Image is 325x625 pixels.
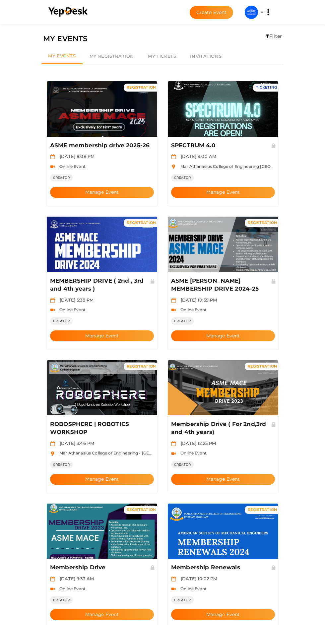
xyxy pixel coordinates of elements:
[171,308,176,312] img: video-icon.svg
[171,596,194,604] span: CREATOR
[127,220,156,225] span: REGISTRATION
[271,565,277,571] img: Private Event
[150,278,156,284] img: Private Event
[50,308,55,312] img: video-icon.svg
[177,451,207,455] span: Online Event
[50,564,152,572] p: Membership Drive
[48,53,76,58] span: My Events
[50,577,55,582] img: calendar.svg
[50,154,55,159] img: calendar.svg
[141,49,183,64] a: My Tickets
[171,451,176,456] img: video-icon.svg
[150,565,156,571] img: Private Event
[171,174,194,181] span: CREATOR
[168,81,278,137] img: R3MDHBCG_normal.jpeg
[148,53,176,59] span: My Tickets
[50,164,55,169] img: video-icon.svg
[43,33,282,44] div: MY EVENTS
[171,474,275,485] button: Manage Event
[50,609,154,620] button: Manage Event
[271,143,277,149] img: Private Event
[50,187,154,198] button: Manage Event
[168,504,278,559] img: HYQWWPWT_normal.png
[127,85,156,90] span: REGISTRATION
[177,154,216,159] span: [DATE] 9:00 AM
[171,564,273,572] p: Membership Renewals
[171,317,194,325] span: CREATOR
[56,154,95,159] span: [DATE] 8:08 PM
[177,441,216,446] span: [DATE] 12:25 PM
[171,587,176,591] img: video-icon.svg
[245,6,258,19] img: ACg8ocIznaYxAd1j8yGuuk7V8oyGTUXj0eGIu5KK6886ihuBZQ=s100
[171,142,273,150] p: SPECTRUM 4.0
[190,6,233,19] button: Create Event
[127,364,156,369] span: REGISTRATION
[190,53,222,59] span: Invitations
[171,298,176,303] img: calendar.svg
[50,142,152,150] p: ASME membership drive 2025-26
[171,609,275,620] button: Manage Event
[168,217,278,272] img: ARBDZCMG_normal.png
[50,330,154,341] button: Manage Event
[177,576,217,581] span: [DATE] 10:02 PM
[127,507,156,512] span: REGISTRATION
[171,187,275,198] button: Manage Event
[177,586,207,591] span: Online Event
[56,451,283,455] span: Mar Athanasius College of Engineering - [GEOGRAPHIC_DATA], [GEOGRAPHIC_DATA], [GEOGRAPHIC_DATA]
[50,451,55,456] img: location.svg
[271,278,277,284] img: Private Event
[50,298,55,303] img: calendar.svg
[50,461,73,468] span: CREATOR
[256,85,277,90] span: TICKETING
[171,420,273,436] p: Membership Drive ( For 2nd,3rd and 4th years)
[47,81,157,137] img: MISGEQK3_normal.jpeg
[171,277,273,293] p: ASME [PERSON_NAME] MEMBERSHIP DRIVE 2024-25
[56,441,94,446] span: [DATE] 3:46 PM
[50,317,73,325] span: CREATOR
[183,49,228,64] a: Invitations
[177,297,217,303] span: [DATE] 10:59 PM
[50,596,73,604] span: CREATOR
[41,49,83,64] a: My Events
[56,297,94,303] span: [DATE] 5:38 PM
[171,461,194,468] span: CREATOR
[50,474,154,485] button: Manage Event
[248,507,277,512] span: REGISTRATION
[171,330,275,341] button: Manage Event
[90,53,134,59] span: My Registration
[171,577,176,582] img: calendar.svg
[47,217,157,272] img: ULRET0LA_normal.jpeg
[56,586,86,591] span: Online Event
[50,420,152,436] p: ROBOSPHERE | ROBOTICS WORKSHOP
[50,587,55,591] img: video-icon.svg
[50,441,55,446] img: calendar.svg
[171,154,176,159] img: calendar.svg
[248,220,277,225] span: REGISTRATION
[56,307,86,312] span: Online Event
[177,307,207,312] span: Online Event
[47,504,157,559] img: WKD8VQWT_normal.jpeg
[266,33,282,39] div: Filter
[47,360,157,416] img: V7IBUF4R_normal.jpeg
[56,164,86,169] span: Online Event
[83,49,141,64] a: My Registration
[50,277,152,293] p: MEMBERSHIP DRIVE ( 2nd , 3rd and 4th years )
[271,421,277,427] img: Private Event
[248,364,277,369] span: REGISTRATION
[171,164,176,169] img: location.svg
[50,174,73,181] span: CREATOR
[56,576,94,581] span: [DATE] 9:33 AM
[168,360,278,416] img: YEICALCI_normal.jpeg
[171,441,176,446] img: calendar.svg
